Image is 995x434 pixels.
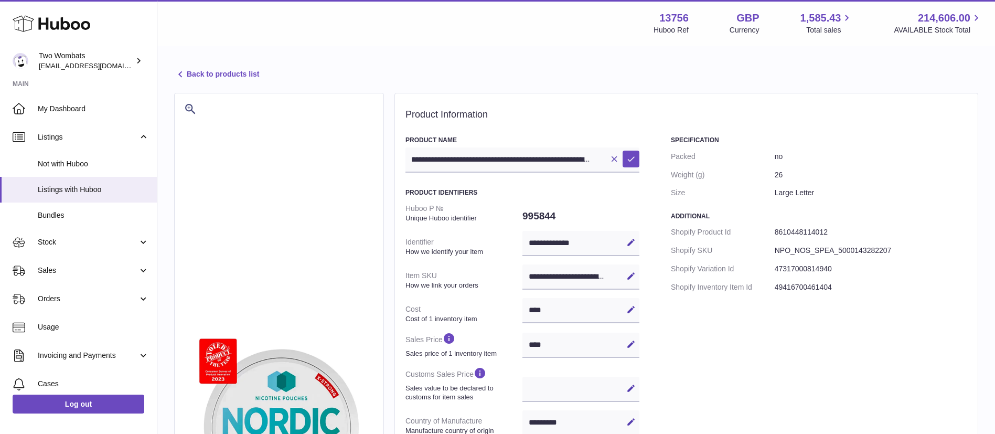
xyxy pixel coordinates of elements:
dt: Shopify Inventory Item Id [671,278,775,297]
dt: Shopify SKU [671,241,775,260]
span: Not with Huboo [38,159,149,169]
strong: How we link your orders [405,281,520,290]
a: Back to products list [174,68,259,81]
dt: Shopify Product Id [671,223,775,241]
h3: Additional [671,212,967,220]
span: Bundles [38,210,149,220]
dd: 26 [775,166,967,184]
span: Invoicing and Payments [38,351,138,361]
dt: Weight (g) [671,166,775,184]
strong: Cost of 1 inventory item [405,314,520,324]
a: 1,585.43 Total sales [800,11,853,35]
strong: Sales price of 1 inventory item [405,349,520,358]
dt: Packed [671,147,775,166]
dt: Huboo P № [405,199,522,227]
dd: 8610448114012 [775,223,967,241]
dd: 49416700461404 [775,278,967,297]
strong: Sales value to be declared to customs for item sales [405,384,520,402]
dt: Cost [405,300,522,327]
span: 214,606.00 [918,11,970,25]
span: My Dashboard [38,104,149,114]
a: Log out [13,395,144,414]
div: Huboo Ref [654,25,689,35]
span: Cases [38,379,149,389]
dt: Sales Price [405,327,522,362]
span: Total sales [806,25,853,35]
div: Two Wombats [39,51,133,71]
h3: Specification [671,136,967,144]
dd: Large Letter [775,184,967,202]
img: internalAdmin-13756@internal.huboo.com [13,53,28,69]
strong: How we identify your item [405,247,520,257]
strong: 13756 [659,11,689,25]
span: Listings [38,132,138,142]
dt: Shopify Variation Id [671,260,775,278]
span: Listings with Huboo [38,185,149,195]
span: Orders [38,294,138,304]
span: Usage [38,322,149,332]
span: [EMAIL_ADDRESS][DOMAIN_NAME] [39,61,154,70]
strong: Unique Huboo identifier [405,214,520,223]
strong: GBP [736,11,759,25]
dd: no [775,147,967,166]
span: Stock [38,237,138,247]
dd: 995844 [522,205,639,227]
div: Currency [730,25,759,35]
span: Sales [38,266,138,276]
span: AVAILABLE Stock Total [894,25,982,35]
dt: Identifier [405,233,522,260]
h3: Product Identifiers [405,188,639,197]
dt: Item SKU [405,267,522,294]
dt: Size [671,184,775,202]
dt: Customs Sales Price [405,362,522,406]
dd: NPO_NOS_SPEA_5000143282207 [775,241,967,260]
h2: Product Information [405,109,967,121]
span: 1,585.43 [800,11,841,25]
a: 214,606.00 AVAILABLE Stock Total [894,11,982,35]
h3: Product Name [405,136,639,144]
dd: 47317000814940 [775,260,967,278]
